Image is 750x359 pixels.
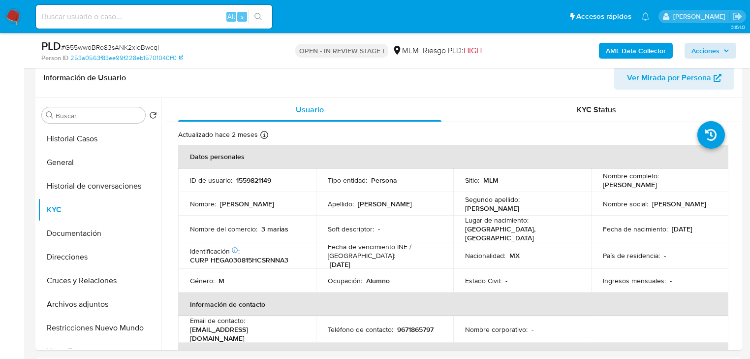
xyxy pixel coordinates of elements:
[241,12,244,21] span: s
[41,38,61,54] b: PLD
[465,176,479,185] p: Sitio :
[38,316,161,340] button: Restricciones Nuevo Mundo
[41,54,68,63] b: Person ID
[465,216,529,225] p: Lugar de nacimiento :
[531,325,533,334] p: -
[614,66,734,90] button: Ver Mirada por Persona
[248,10,268,24] button: search-icon
[577,104,616,115] span: KYC Status
[464,45,482,56] span: HIGH
[43,73,126,83] h1: Información de Usuario
[328,176,367,185] p: Tipo entidad :
[378,225,380,233] p: -
[685,43,736,59] button: Acciones
[606,43,666,59] b: AML Data Collector
[509,251,520,260] p: MX
[190,225,257,233] p: Nombre del comercio :
[465,225,575,242] p: [GEOGRAPHIC_DATA], [GEOGRAPHIC_DATA]
[61,42,159,52] span: # G55wwoBRo83sANK2xIoBwcqi
[190,256,288,264] p: CURP HEGA030815HCSRNNA3
[465,251,505,260] p: Nacionalidad :
[328,225,374,233] p: Soft descriptor :
[227,12,235,21] span: Alt
[38,174,161,198] button: Historial de conversaciones
[296,104,324,115] span: Usuario
[56,111,141,120] input: Buscar
[149,111,157,122] button: Volver al orden por defecto
[219,276,224,285] p: M
[46,111,54,119] button: Buscar
[190,316,245,325] p: Email de contacto :
[38,245,161,269] button: Direcciones
[190,276,215,285] p: Género :
[38,127,161,151] button: Historial Casos
[330,260,350,269] p: [DATE]
[603,251,660,260] p: País de residencia :
[190,247,240,256] p: Identificación :
[38,222,161,245] button: Documentación
[652,199,706,208] p: [PERSON_NAME]
[603,276,666,285] p: Ingresos mensuales :
[465,325,528,334] p: Nombre corporativo :
[673,12,729,21] p: erika.juarez@mercadolibre.com.mx
[328,199,354,208] p: Apellido :
[236,176,271,185] p: 1559821149
[190,325,300,343] p: [EMAIL_ADDRESS][DOMAIN_NAME]
[38,151,161,174] button: General
[465,195,520,204] p: Segundo apellido :
[178,130,258,139] p: Actualizado hace 2 meses
[70,54,183,63] a: 253a0563f83ee99f228eb15701040ff0
[178,145,728,168] th: Datos personales
[295,44,388,58] p: OPEN - IN REVIEW STAGE I
[627,66,711,90] span: Ver Mirada por Persona
[371,176,397,185] p: Persona
[483,176,499,185] p: MLM
[603,180,657,189] p: [PERSON_NAME]
[220,199,274,208] p: [PERSON_NAME]
[465,276,501,285] p: Estado Civil :
[36,10,272,23] input: Buscar usuario o caso...
[603,199,648,208] p: Nombre social :
[423,45,482,56] span: Riesgo PLD:
[178,293,728,316] th: Información de contacto
[190,199,216,208] p: Nombre :
[358,199,412,208] p: [PERSON_NAME]
[328,276,362,285] p: Ocupación :
[576,11,631,22] span: Accesos rápidos
[672,225,692,233] p: [DATE]
[641,12,650,21] a: Notificaciones
[392,45,419,56] div: MLM
[691,43,719,59] span: Acciones
[190,176,232,185] p: ID de usuario :
[505,276,507,285] p: -
[328,242,442,260] p: Fecha de vencimiento INE / [GEOGRAPHIC_DATA] :
[328,325,393,334] p: Teléfono de contacto :
[731,23,745,31] span: 3.151.0
[603,225,668,233] p: Fecha de nacimiento :
[603,171,659,180] p: Nombre completo :
[599,43,673,59] button: AML Data Collector
[732,11,743,22] a: Salir
[38,293,161,316] button: Archivos adjuntos
[670,276,672,285] p: -
[397,325,434,334] p: 9671865797
[366,276,390,285] p: Alumno
[38,198,161,222] button: KYC
[465,204,519,213] p: [PERSON_NAME]
[664,251,666,260] p: -
[38,269,161,293] button: Cruces y Relaciones
[261,225,288,233] p: 3 marias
